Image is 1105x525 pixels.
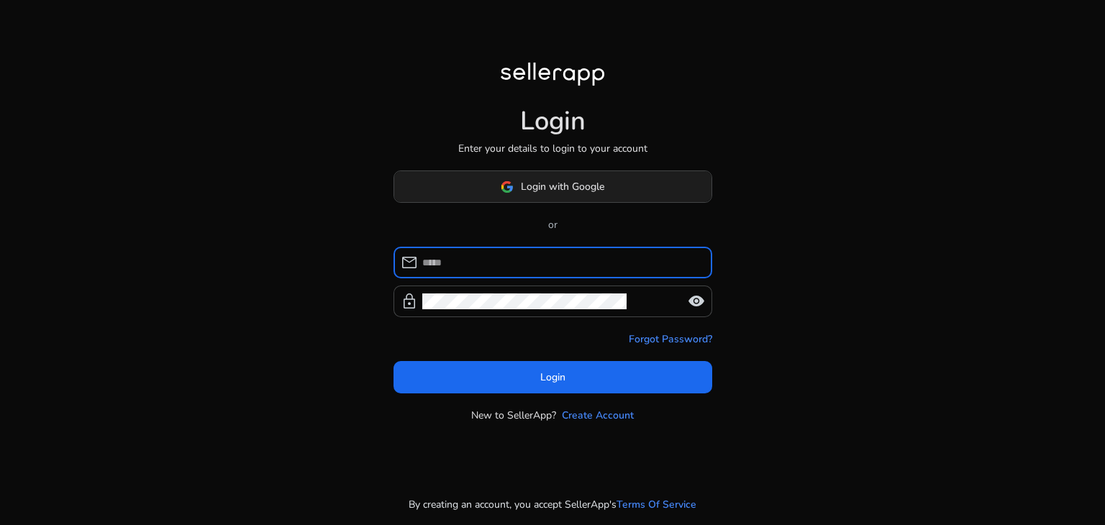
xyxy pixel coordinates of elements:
[629,332,712,347] a: Forgot Password?
[471,408,556,423] p: New to SellerApp?
[688,293,705,310] span: visibility
[501,181,514,193] img: google-logo.svg
[401,254,418,271] span: mail
[458,141,647,156] p: Enter your details to login to your account
[394,217,712,232] p: or
[617,497,696,512] a: Terms Of Service
[394,361,712,393] button: Login
[562,408,634,423] a: Create Account
[394,170,712,203] button: Login with Google
[401,293,418,310] span: lock
[540,370,565,385] span: Login
[520,106,586,137] h1: Login
[521,179,604,194] span: Login with Google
